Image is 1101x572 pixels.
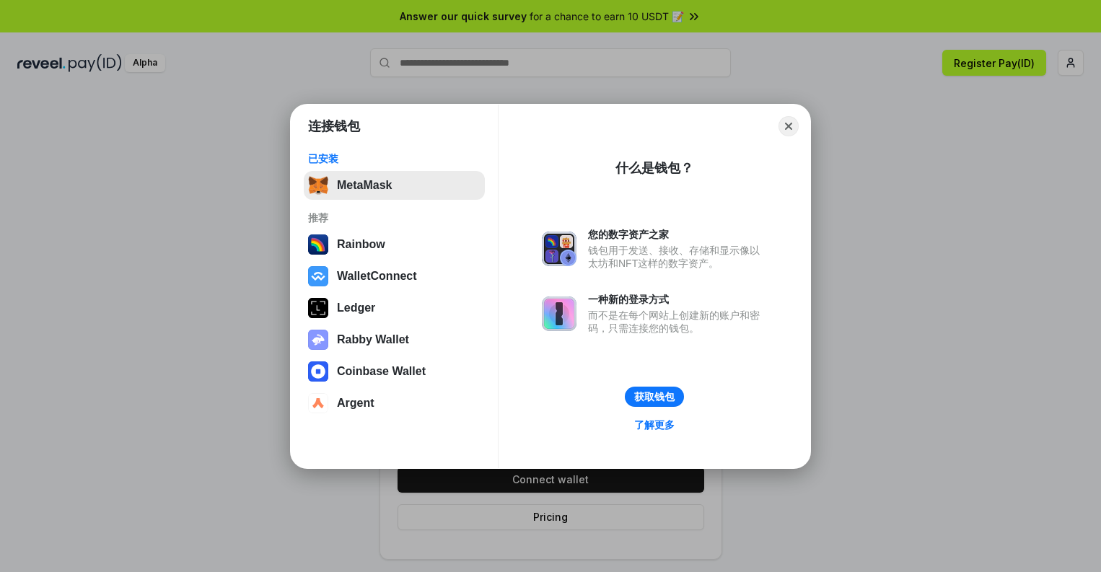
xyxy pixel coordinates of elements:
div: 钱包用于发送、接收、存储和显示像以太坊和NFT这样的数字资产。 [588,244,767,270]
div: Rainbow [337,238,385,251]
div: 已安装 [308,152,481,165]
img: svg+xml,%3Csvg%20width%3D%2228%22%20height%3D%2228%22%20viewBox%3D%220%200%2028%2028%22%20fill%3D... [308,266,328,286]
img: svg+xml,%3Csvg%20width%3D%22120%22%20height%3D%22120%22%20viewBox%3D%220%200%20120%20120%22%20fil... [308,234,328,255]
div: 您的数字资产之家 [588,228,767,241]
div: 获取钱包 [634,390,675,403]
div: Coinbase Wallet [337,365,426,378]
div: Rabby Wallet [337,333,409,346]
button: Close [778,116,799,136]
img: svg+xml,%3Csvg%20fill%3D%22none%22%20height%3D%2233%22%20viewBox%3D%220%200%2035%2033%22%20width%... [308,175,328,195]
img: svg+xml,%3Csvg%20xmlns%3D%22http%3A%2F%2Fwww.w3.org%2F2000%2Fsvg%22%20fill%3D%22none%22%20viewBox... [308,330,328,350]
button: Coinbase Wallet [304,357,485,386]
div: Ledger [337,302,375,314]
div: WalletConnect [337,270,417,283]
h1: 连接钱包 [308,118,360,135]
button: Ledger [304,294,485,322]
button: Argent [304,389,485,418]
button: Rainbow [304,230,485,259]
div: 了解更多 [634,418,675,431]
img: svg+xml,%3Csvg%20xmlns%3D%22http%3A%2F%2Fwww.w3.org%2F2000%2Fsvg%22%20fill%3D%22none%22%20viewBox... [542,296,576,331]
div: 推荐 [308,211,481,224]
img: svg+xml,%3Csvg%20xmlns%3D%22http%3A%2F%2Fwww.w3.org%2F2000%2Fsvg%22%20fill%3D%22none%22%20viewBox... [542,232,576,266]
a: 了解更多 [626,415,683,434]
div: 什么是钱包？ [615,159,693,177]
button: WalletConnect [304,262,485,291]
img: svg+xml,%3Csvg%20width%3D%2228%22%20height%3D%2228%22%20viewBox%3D%220%200%2028%2028%22%20fill%3D... [308,361,328,382]
button: 获取钱包 [625,387,684,407]
div: MetaMask [337,179,392,192]
img: svg+xml,%3Csvg%20xmlns%3D%22http%3A%2F%2Fwww.w3.org%2F2000%2Fsvg%22%20width%3D%2228%22%20height%3... [308,298,328,318]
div: 而不是在每个网站上创建新的账户和密码，只需连接您的钱包。 [588,309,767,335]
img: svg+xml,%3Csvg%20width%3D%2228%22%20height%3D%2228%22%20viewBox%3D%220%200%2028%2028%22%20fill%3D... [308,393,328,413]
div: Argent [337,397,374,410]
button: MetaMask [304,171,485,200]
div: 一种新的登录方式 [588,293,767,306]
button: Rabby Wallet [304,325,485,354]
